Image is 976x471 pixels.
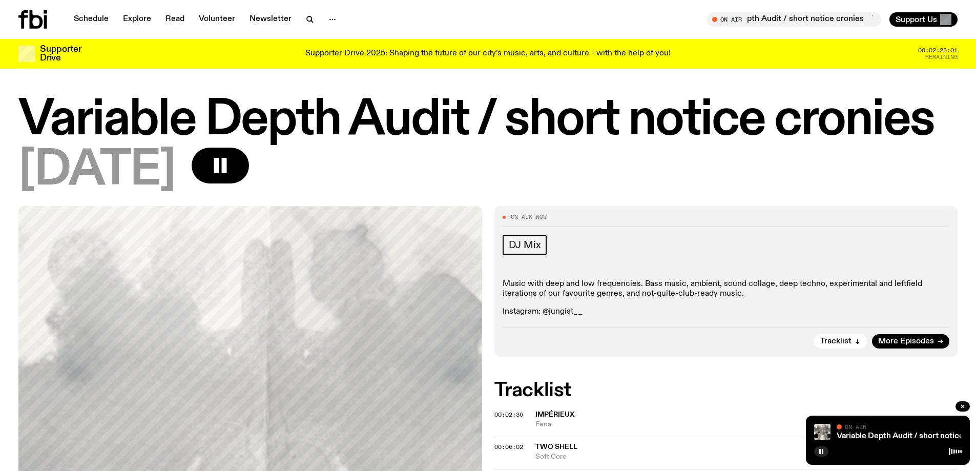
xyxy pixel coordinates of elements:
button: Support Us [889,12,958,27]
a: Schedule [68,12,115,27]
span: Support Us [896,15,937,24]
span: 00:06:02 [494,443,523,451]
h3: Supporter Drive [40,45,81,63]
span: On Air Now [511,214,547,220]
span: 00:02:23:01 [918,48,958,53]
span: More Episodes [878,338,934,345]
h1: Variable Depth Audit / short notice cronies [18,97,958,144]
img: A black and white Rorschach [814,424,830,440]
span: On Air [845,423,866,430]
span: Two Shell [535,443,577,450]
a: Explore [117,12,157,27]
span: DJ Mix [509,239,541,251]
button: On AirVariable Depth Audit / short notice croniesVariable Depth Audit / short notice cronies [707,12,881,27]
button: Tracklist [814,334,867,349]
a: Read [159,12,191,27]
p: Supporter Drive 2025: Shaping the future of our city’s music, arts, and culture - with the help o... [305,49,671,58]
p: Instagram: @jungist__ [503,307,950,317]
a: More Episodes [872,334,949,349]
span: Fena [535,420,958,429]
a: Newsletter [243,12,298,27]
p: Music with deep and low frequencies. Bass music, ambient, sound collage, deep techno, experimenta... [503,279,950,299]
a: DJ Mix [503,235,547,255]
h2: Tracklist [494,381,958,400]
span: Impérieux [535,411,574,418]
span: Remaining [925,54,958,60]
span: Soft Core [535,452,958,462]
span: [DATE] [18,148,175,194]
a: Volunteer [193,12,241,27]
span: Tracklist [820,338,852,345]
span: 00:02:36 [494,411,523,419]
